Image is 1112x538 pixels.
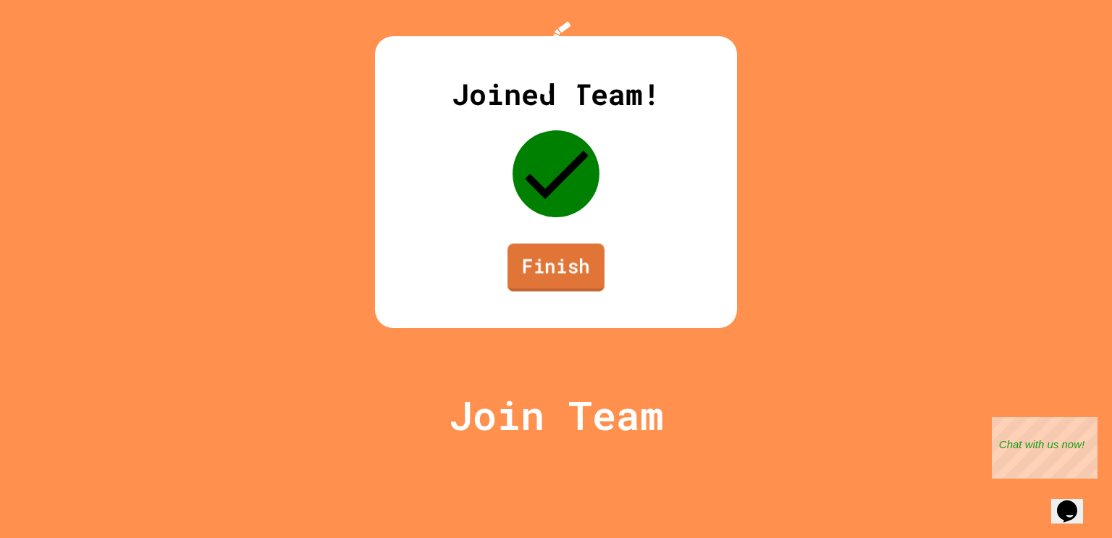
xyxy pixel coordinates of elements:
[1051,480,1098,524] iframe: chat widget
[449,385,664,445] p: Join Team
[507,243,605,291] a: Finish
[992,417,1098,479] iframe: chat widget
[527,22,585,95] img: Logo.svg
